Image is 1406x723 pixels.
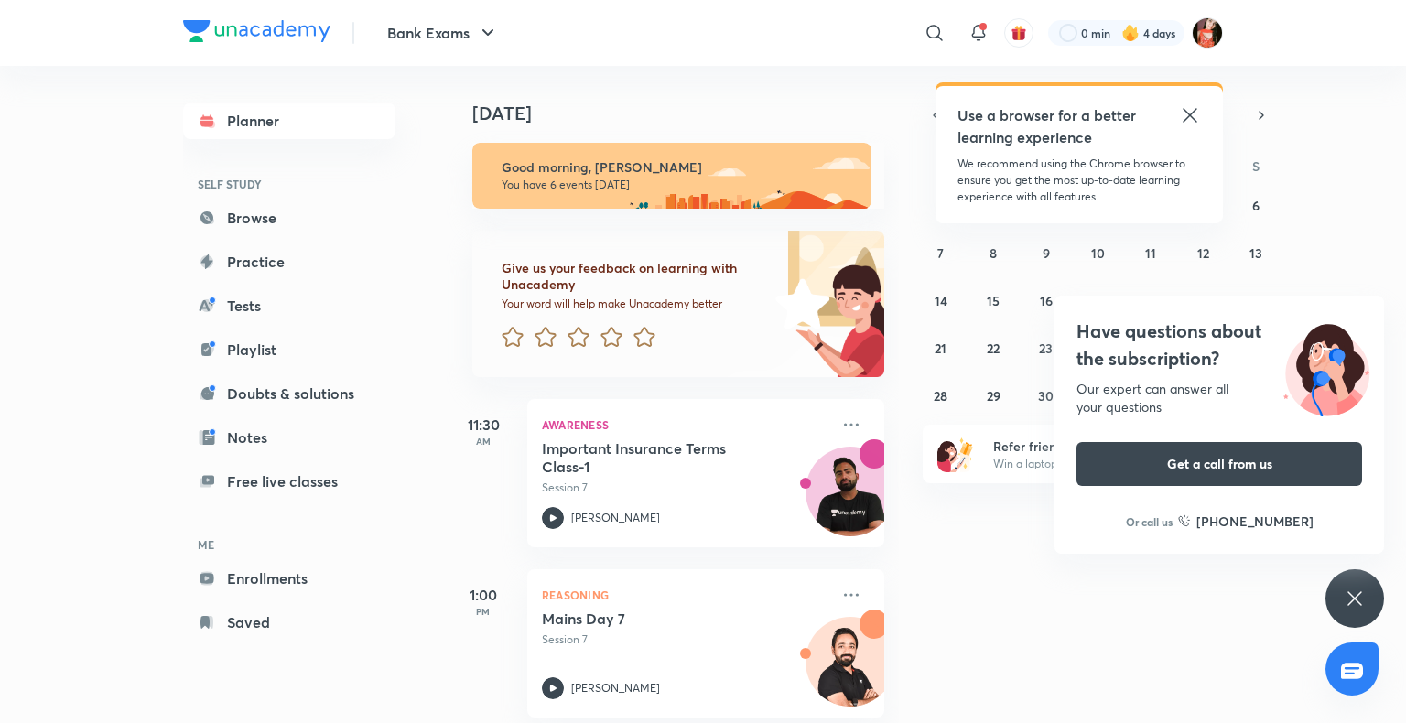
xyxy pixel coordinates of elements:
[1076,318,1362,372] h4: Have questions about the subscription?
[937,244,944,262] abbr: September 7, 2025
[979,286,1008,315] button: September 15, 2025
[183,103,395,139] a: Planner
[1241,286,1271,315] button: September 20, 2025
[1249,292,1263,309] abbr: September 20, 2025
[571,680,660,696] p: [PERSON_NAME]
[1076,380,1362,416] div: Our expert can answer all your questions
[447,436,520,447] p: AM
[472,103,903,124] h4: [DATE]
[502,159,855,176] h6: Good morning, [PERSON_NAME]
[935,292,947,309] abbr: September 14, 2025
[447,584,520,606] h5: 1:00
[542,439,770,476] h5: Important Insurance Terms Class-1
[806,627,894,715] img: Avatar
[1241,238,1271,267] button: September 13, 2025
[1249,244,1262,262] abbr: September 13, 2025
[957,104,1140,148] h5: Use a browser for a better learning experience
[183,560,395,597] a: Enrollments
[447,606,520,617] p: PM
[376,15,510,51] button: Bank Exams
[1032,286,1061,315] button: September 16, 2025
[447,414,520,436] h5: 11:30
[1038,387,1054,405] abbr: September 30, 2025
[1144,292,1157,309] abbr: September 18, 2025
[1126,513,1173,530] p: Or call us
[1039,340,1053,357] abbr: September 23, 2025
[1032,381,1061,410] button: September 30, 2025
[987,387,1000,405] abbr: September 29, 2025
[1189,238,1218,267] button: September 12, 2025
[571,510,660,526] p: [PERSON_NAME]
[1091,244,1105,262] abbr: September 10, 2025
[542,631,829,648] p: Session 7
[1197,292,1210,309] abbr: September 19, 2025
[987,292,1000,309] abbr: September 15, 2025
[1004,18,1033,48] button: avatar
[1196,512,1314,531] h6: [PHONE_NUMBER]
[1032,238,1061,267] button: September 9, 2025
[990,244,997,262] abbr: September 8, 2025
[1145,244,1156,262] abbr: September 11, 2025
[979,238,1008,267] button: September 8, 2025
[502,260,769,293] h6: Give us your feedback on learning with Unacademy
[926,381,956,410] button: September 28, 2025
[957,156,1201,205] p: We recommend using the Chrome browser to ensure you get the most up-to-date learning experience w...
[1189,286,1218,315] button: September 19, 2025
[1043,244,1050,262] abbr: September 9, 2025
[183,243,395,280] a: Practice
[1040,292,1053,309] abbr: September 16, 2025
[1076,442,1362,486] button: Get a call from us
[542,610,770,628] h5: Mains Day 7
[926,238,956,267] button: September 7, 2025
[987,340,1000,357] abbr: September 22, 2025
[1197,244,1209,262] abbr: September 12, 2025
[183,200,395,236] a: Browse
[183,20,330,42] img: Company Logo
[1269,318,1384,416] img: ttu_illustration_new.svg
[1178,512,1314,531] a: [PHONE_NUMBER]
[979,333,1008,362] button: September 22, 2025
[542,480,829,496] p: Session 7
[1084,238,1113,267] button: September 10, 2025
[926,286,956,315] button: September 14, 2025
[1252,157,1260,175] abbr: Saturday
[1136,238,1165,267] button: September 11, 2025
[183,463,395,500] a: Free live classes
[713,231,884,377] img: feedback_image
[1032,333,1061,362] button: September 23, 2025
[502,178,855,192] p: You have 6 events [DATE]
[183,20,330,47] a: Company Logo
[183,331,395,368] a: Playlist
[1192,17,1223,49] img: Minakshi gakre
[542,584,829,606] p: Reasoning
[1121,24,1140,42] img: streak
[1011,25,1027,41] img: avatar
[979,381,1008,410] button: September 29, 2025
[1084,286,1113,315] button: September 17, 2025
[183,287,395,324] a: Tests
[183,168,395,200] h6: SELF STUDY
[183,604,395,641] a: Saved
[935,340,946,357] abbr: September 21, 2025
[502,297,769,311] p: Your word will help make Unacademy better
[993,456,1218,472] p: Win a laptop, vouchers & more
[1136,286,1165,315] button: September 18, 2025
[183,529,395,560] h6: ME
[472,143,871,209] img: morning
[183,419,395,456] a: Notes
[934,387,947,405] abbr: September 28, 2025
[993,437,1218,456] h6: Refer friends
[1241,190,1271,220] button: September 6, 2025
[937,436,974,472] img: referral
[542,414,829,436] p: Awareness
[183,375,395,412] a: Doubts & solutions
[1092,292,1104,309] abbr: September 17, 2025
[806,457,894,545] img: Avatar
[926,333,956,362] button: September 21, 2025
[1252,197,1260,214] abbr: September 6, 2025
